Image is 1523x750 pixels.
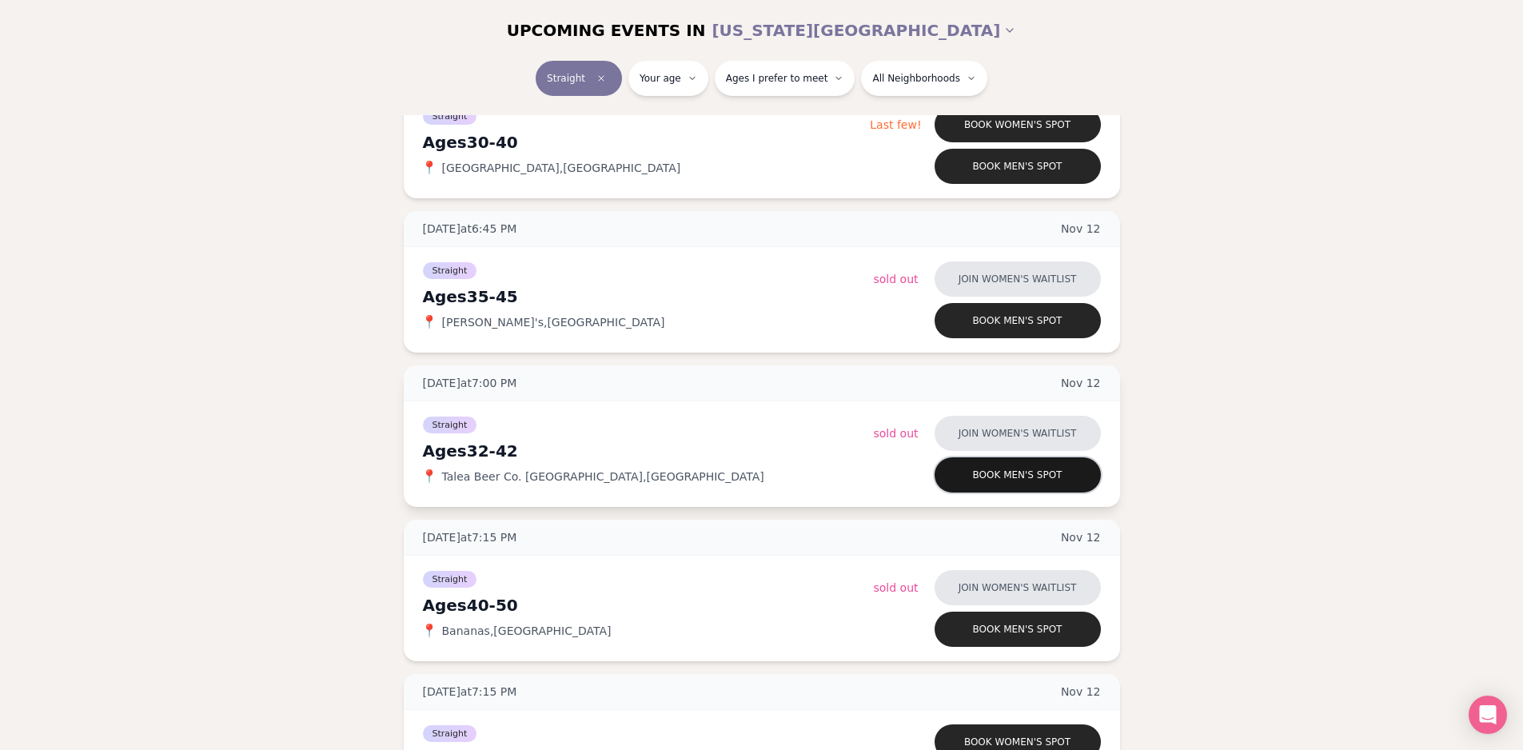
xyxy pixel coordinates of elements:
span: [DATE] at 7:00 PM [423,375,517,391]
button: All Neighborhoods [861,61,987,96]
span: All Neighborhoods [872,72,959,85]
span: Talea Beer Co. [GEOGRAPHIC_DATA] , [GEOGRAPHIC_DATA] [442,469,764,485]
div: Open Intercom Messenger [1469,696,1507,734]
button: Book men's spot [935,149,1101,184]
span: Straight [423,571,477,588]
span: Straight [423,108,477,125]
span: [PERSON_NAME]'s , [GEOGRAPHIC_DATA] [442,314,665,330]
div: Ages 32-42 [423,440,874,462]
button: Book men's spot [935,457,1101,493]
div: Ages 35-45 [423,285,874,308]
span: 📍 [423,624,436,637]
div: Ages 30-40 [423,131,871,154]
span: Your age [640,72,681,85]
span: [DATE] at 6:45 PM [423,221,517,237]
button: Your age [628,61,708,96]
span: Straight [423,417,477,433]
span: Nov 12 [1061,221,1101,237]
button: Join women's waitlist [935,416,1101,451]
button: Book men's spot [935,612,1101,647]
span: [GEOGRAPHIC_DATA] , [GEOGRAPHIC_DATA] [442,160,681,176]
span: 📍 [423,470,436,483]
button: [US_STATE][GEOGRAPHIC_DATA] [712,13,1016,48]
span: [DATE] at 7:15 PM [423,529,517,545]
div: Ages 40-50 [423,594,874,616]
span: Sold Out [874,581,919,594]
span: 📍 [423,162,436,174]
span: Nov 12 [1061,375,1101,391]
span: UPCOMING EVENTS IN [507,19,706,42]
span: Straight [423,262,477,279]
span: Straight [423,725,477,742]
span: 📍 [423,316,436,329]
span: Last few! [870,118,921,131]
button: Join women's waitlist [935,261,1101,297]
span: Ages I prefer to meet [726,72,828,85]
span: Nov 12 [1061,529,1101,545]
span: Clear event type filter [592,69,611,88]
span: [DATE] at 7:15 PM [423,684,517,700]
button: StraightClear event type filter [536,61,622,96]
span: Bananas , [GEOGRAPHIC_DATA] [442,623,612,639]
button: Ages I prefer to meet [715,61,855,96]
span: Sold Out [874,273,919,285]
span: Sold Out [874,427,919,440]
span: Straight [547,72,585,85]
button: Book women's spot [935,107,1101,142]
button: Book men's spot [935,303,1101,338]
button: Join women's waitlist [935,570,1101,605]
span: Nov 12 [1061,684,1101,700]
